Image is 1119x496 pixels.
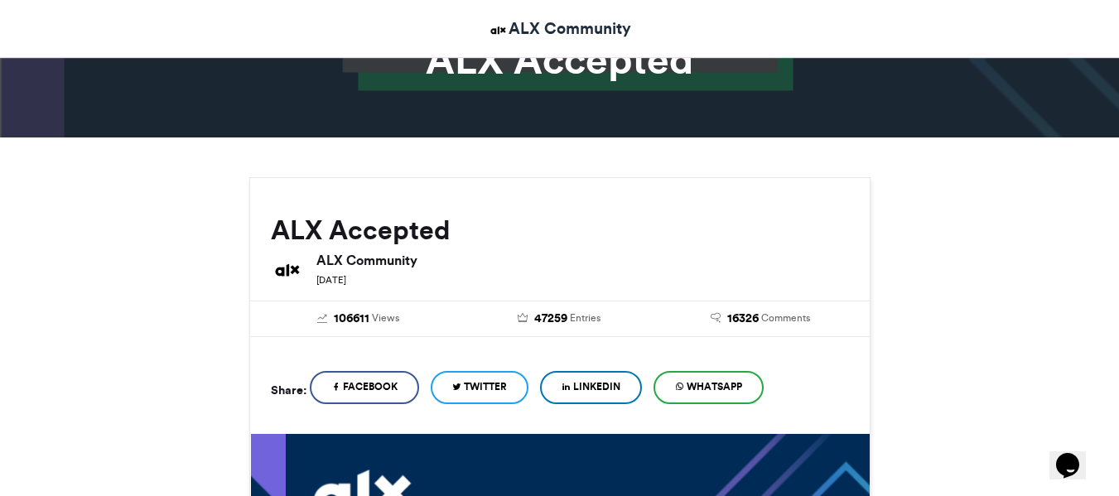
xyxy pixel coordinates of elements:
span: Twitter [464,379,507,394]
img: ALX Community [488,20,509,41]
a: WhatsApp [654,371,764,404]
span: Facebook [343,379,398,394]
span: LinkedIn [573,379,620,394]
iframe: chat widget [1049,430,1102,479]
a: LinkedIn [540,371,642,404]
a: ALX Community [488,17,631,41]
h2: ALX Accepted [271,215,849,245]
h6: ALX Community [316,253,849,267]
h1: ALX Accepted [100,40,1020,79]
img: ALX Community [271,253,304,287]
span: 106611 [334,310,369,328]
span: Views [372,311,399,325]
span: 47259 [534,310,567,328]
a: 106611 Views [271,310,447,328]
a: 16326 Comments [673,310,849,328]
a: 47259 Entries [471,310,648,328]
span: Comments [761,311,810,325]
span: 16326 [727,310,759,328]
a: Twitter [431,371,528,404]
h5: Share: [271,379,306,401]
span: WhatsApp [687,379,742,394]
small: [DATE] [316,274,346,286]
a: Facebook [310,371,419,404]
span: Entries [570,311,600,325]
